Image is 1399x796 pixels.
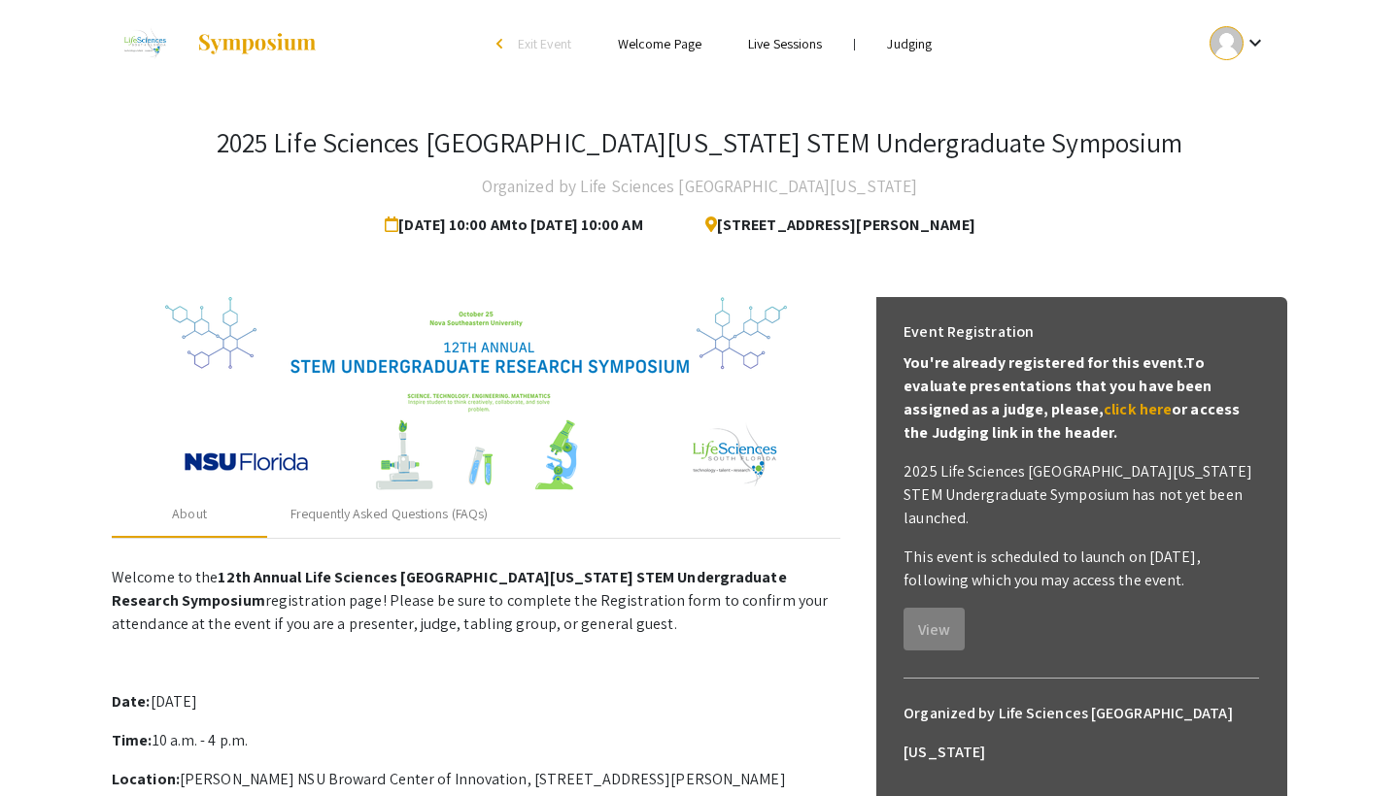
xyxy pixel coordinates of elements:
p: [PERSON_NAME] NSU Broward Center of Innovation, [STREET_ADDRESS][PERSON_NAME] [112,768,840,791]
strong: Location: [112,769,180,789]
h6: Organized by Life Sciences [GEOGRAPHIC_DATA][US_STATE] [904,694,1259,772]
strong: 12th Annual Life Sciences [GEOGRAPHIC_DATA][US_STATE] STEM Undergraduate Research Symposium [112,567,787,611]
img: Symposium by ForagerOne [196,32,318,55]
img: 32153a09-f8cb-4114-bf27-cfb6bc84fc69.png [165,297,787,491]
strong: Time: [112,730,153,750]
p: [DATE] [112,690,840,713]
span: [DATE] 10:00 AM to [DATE] 10:00 AM [385,206,650,245]
div: Frequently Asked Questions (FAQs) [290,504,488,524]
span: [STREET_ADDRESS][PERSON_NAME] [690,206,975,245]
p: 2025 Life Sciences [GEOGRAPHIC_DATA][US_STATE] STEM Undergraduate Symposium has not yet been laun... [904,460,1259,530]
p: Welcome to the registration page! Please be sure to complete the Registration form to confirm you... [112,566,840,636]
div: arrow_back_ios [496,38,508,50]
p: You're already registered for this event. To evaluate presentations that you have been assigned a... [904,351,1259,445]
div: About [172,504,207,524]
mat-icon: Expand account dropdown [1244,31,1267,54]
p: 10 a.m. - 4 p.m. [112,729,840,752]
button: Expand account dropdown [1189,21,1287,65]
h3: 2025 Life Sciences [GEOGRAPHIC_DATA][US_STATE] STEM Undergraduate Symposium [217,126,1183,159]
a: Welcome Page [618,35,701,52]
p: This event is scheduled to launch on [DATE], following which you may access the event. [904,546,1259,592]
li: | [845,35,864,52]
a: 2025 Life Sciences South Florida STEM Undergraduate Symposium [112,19,318,68]
a: click here [1104,399,1172,419]
img: 2025 Life Sciences South Florida STEM Undergraduate Symposium [112,19,177,68]
h4: Organized by Life Sciences [GEOGRAPHIC_DATA][US_STATE] [482,167,917,206]
a: Live Sessions [748,35,822,52]
button: View [904,608,965,650]
h6: Event Registration [904,313,1034,351]
span: Exit Event [518,35,571,52]
strong: Date: [112,691,151,712]
a: Judging [887,35,932,52]
iframe: Chat [15,709,83,781]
